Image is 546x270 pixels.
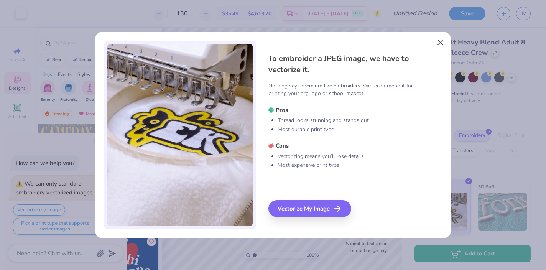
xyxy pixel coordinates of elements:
[278,117,423,124] li: Thread looks stunning and stands out
[268,106,423,114] h5: Pros
[268,200,351,217] div: Vectorize My Image
[268,82,423,97] p: Nothing says premium like embroidery. We recommend it for printing your org logo or school mascot.
[278,153,423,160] li: Vectorizing means you’ll lose details
[278,126,423,133] li: Most durable print type
[278,161,423,169] li: Most expensive print type
[268,53,423,76] h4: To embroider a JPEG image, we have to vectorize it.
[268,142,423,150] h5: Cons
[433,35,448,50] button: Close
